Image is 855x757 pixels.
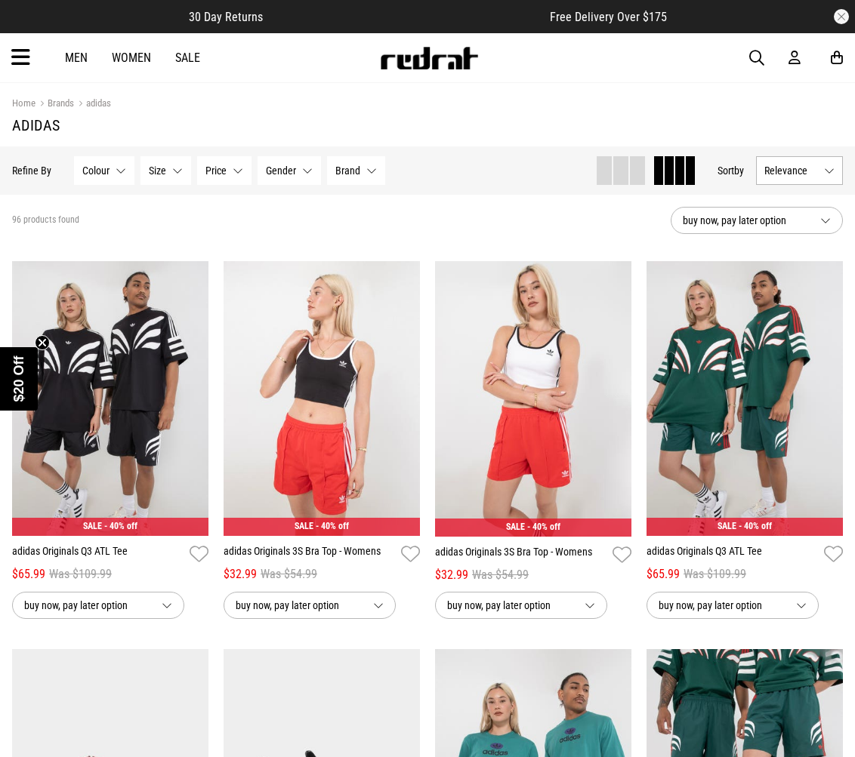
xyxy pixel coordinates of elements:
button: Price [197,156,252,185]
span: 96 products found [12,214,79,226]
span: Was $109.99 [49,565,112,583]
button: buy now, pay later option [671,207,843,234]
a: adidas Originals Q3 ATL Tee [12,543,184,565]
a: adidas Originals 3S Bra Top - Womens [224,543,395,565]
span: by [734,165,744,177]
button: buy now, pay later option [12,592,184,619]
span: - 40% off [527,522,560,532]
span: $65.99 [12,565,45,583]
span: SALE [718,521,736,531]
span: SALE [506,522,525,532]
span: buy now, pay later option [447,596,573,614]
a: Home [12,97,35,109]
img: Adidas Originals 3s Bra Top - Womens in White [435,261,632,537]
span: Relevance [764,165,818,177]
button: Gender [258,156,321,185]
span: Brand [335,165,360,177]
span: Was $109.99 [684,565,746,583]
img: Adidas Originals 3s Bra Top - Womens in Black [224,261,420,536]
iframe: Customer reviews powered by Trustpilot [293,9,520,24]
span: Size [149,165,166,177]
a: Sale [175,51,200,65]
button: buy now, pay later option [647,592,819,619]
span: SALE [295,521,313,531]
span: $20 Off [11,355,26,402]
img: Redrat logo [379,47,479,69]
h1: adidas [12,116,843,134]
span: Gender [266,165,296,177]
span: buy now, pay later option [659,596,784,614]
a: adidas Originals Q3 ATL Tee [647,543,818,565]
span: $65.99 [647,565,680,583]
button: Brand [327,156,385,185]
button: Size [140,156,191,185]
span: Free Delivery Over $175 [550,10,667,24]
img: Adidas Originals Q3 Atl Tee in Black [12,261,208,536]
a: Brands [35,97,74,112]
a: adidas Originals 3S Bra Top - Womens [435,544,607,566]
span: $32.99 [224,565,257,583]
button: Close teaser [35,335,50,350]
span: Price [205,165,227,177]
span: 30 Day Returns [189,10,263,24]
button: Relevance [756,156,843,185]
span: buy now, pay later option [24,596,150,614]
p: Refine By [12,165,51,177]
span: Was $54.99 [472,566,529,584]
span: - 40% off [739,521,772,531]
span: - 40% off [316,521,349,531]
button: buy now, pay later option [435,592,607,619]
span: Colour [82,165,110,177]
span: buy now, pay later option [683,211,808,229]
span: buy now, pay later option [236,596,361,614]
span: Was $54.99 [261,565,317,583]
button: buy now, pay later option [224,592,396,619]
button: Colour [74,156,134,185]
span: SALE [83,521,102,531]
a: adidas [74,97,111,112]
span: - 40% off [104,521,137,531]
img: Adidas Originals Q3 Atl Tee in Green [647,261,843,536]
span: $32.99 [435,566,468,584]
a: Men [65,51,88,65]
button: Sortby [718,162,744,180]
a: Women [112,51,151,65]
